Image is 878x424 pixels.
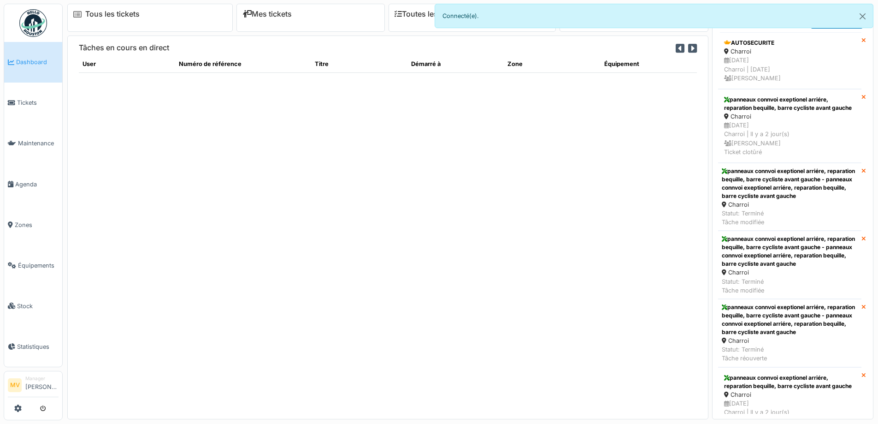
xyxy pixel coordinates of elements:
[4,326,62,367] a: Statistiques
[18,139,59,148] span: Maintenance
[722,235,858,268] div: panneaux connvoi exeptionel arriére, reparation bequille, barre cycliste avant gauche - panneaux ...
[504,56,600,72] th: Zone
[601,56,697,72] th: Équipement
[4,245,62,286] a: Équipements
[311,56,407,72] th: Titre
[4,204,62,245] a: Zones
[724,390,855,399] div: Charroi
[722,303,858,336] div: panneaux connvoi exeptionel arriére, reparation bequille, barre cycliste avant gauche - panneaux ...
[722,345,858,363] div: Statut: Terminé Tâche réouverte
[722,209,858,227] div: Statut: Terminé Tâche modifiée
[722,167,858,200] div: panneaux connvoi exeptionel arriére, reparation bequille, barre cycliste avant gauche - panneaux ...
[18,261,59,270] span: Équipements
[852,4,873,29] button: Close
[15,180,59,189] span: Agenda
[82,60,96,67] span: translation missing: fr.shared.user
[724,112,855,121] div: Charroi
[407,56,504,72] th: Démarré à
[724,56,855,83] div: [DATE] Charroi | [DATE] [PERSON_NAME]
[718,89,861,163] a: panneaux connvoi exeptionel arriére, reparation bequille, barre cycliste avant gauche Charroi [DA...
[15,221,59,229] span: Zones
[175,56,311,72] th: Numéro de référence
[395,10,463,18] a: Toutes les tâches
[722,200,858,209] div: Charroi
[718,231,861,299] a: panneaux connvoi exeptionel arriére, reparation bequille, barre cycliste avant gauche - panneaux ...
[79,43,169,52] h6: Tâches en cours en direct
[435,4,874,28] div: Connecté(e).
[718,163,861,231] a: panneaux connvoi exeptionel arriére, reparation bequille, barre cycliste avant gauche - panneaux ...
[722,268,858,277] div: Charroi
[17,98,59,107] span: Tickets
[242,10,292,18] a: Mes tickets
[724,121,855,156] div: [DATE] Charroi | Il y a 2 jour(s) [PERSON_NAME] Ticket clotûré
[16,58,59,66] span: Dashboard
[85,10,140,18] a: Tous les tickets
[17,302,59,311] span: Stock
[25,375,59,382] div: Manager
[25,375,59,395] li: [PERSON_NAME]
[722,277,858,295] div: Statut: Terminé Tâche modifiée
[4,286,62,326] a: Stock
[4,164,62,204] a: Agenda
[724,39,855,47] div: AUTOSECURITE
[718,32,861,89] a: AUTOSECURITE Charroi [DATE]Charroi | [DATE] [PERSON_NAME]
[724,47,855,56] div: Charroi
[4,123,62,164] a: Maintenance
[722,336,858,345] div: Charroi
[17,342,59,351] span: Statistiques
[8,378,22,392] li: MV
[724,96,855,112] div: panneaux connvoi exeptionel arriére, reparation bequille, barre cycliste avant gauche
[4,83,62,123] a: Tickets
[724,374,855,390] div: panneaux connvoi exeptionel arriére, reparation bequille, barre cycliste avant gauche
[718,299,861,367] a: panneaux connvoi exeptionel arriére, reparation bequille, barre cycliste avant gauche - panneaux ...
[19,9,47,37] img: Badge_color-CXgf-gQk.svg
[8,375,59,397] a: MV Manager[PERSON_NAME]
[4,42,62,83] a: Dashboard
